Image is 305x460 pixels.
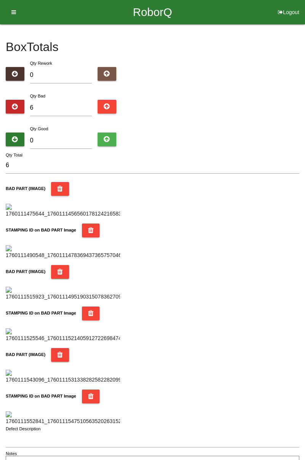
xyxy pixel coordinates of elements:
[6,245,120,259] img: 1760111490548_17601114783694373657570460337224.jpg
[6,186,45,191] b: BAD PART (IMAGE)
[30,94,45,98] label: Qty Bad
[6,152,22,158] label: Qty Total
[6,394,76,398] b: STAMPING ID on BAD PART Image
[6,352,45,357] b: BAD PART (IMAGE)
[51,265,69,279] button: BAD PART (IMAGE)
[6,370,120,384] img: 1760111543096_1760111531338282582282099880658.jpg
[82,307,100,320] button: STAMPING ID on BAD PART Image
[6,204,120,218] img: 1760111475644_17601114565601781242165831607536.jpg
[6,269,45,274] b: BAD PART (IMAGE)
[51,348,69,362] button: BAD PART (IMAGE)
[82,224,100,237] button: STAMPING ID on BAD PART Image
[6,40,299,54] h4: Box Totals
[82,390,100,403] button: STAMPING ID on BAD PART Image
[6,311,76,315] b: STAMPING ID on BAD PART Image
[51,182,69,196] button: BAD PART (IMAGE)
[6,328,120,342] img: 1760111525546_17601115214059127226984746445194.jpg
[6,426,41,432] label: Defect Description
[30,126,48,131] label: Qty Good
[6,411,120,425] img: 1760111552841_1760111547510563520263152384505.jpg
[6,287,120,301] img: 1760111515923_17601114951903150783627095839641.jpg
[30,61,52,65] label: Qty Rework
[6,450,17,457] label: Notes
[6,228,76,232] b: STAMPING ID on BAD PART Image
